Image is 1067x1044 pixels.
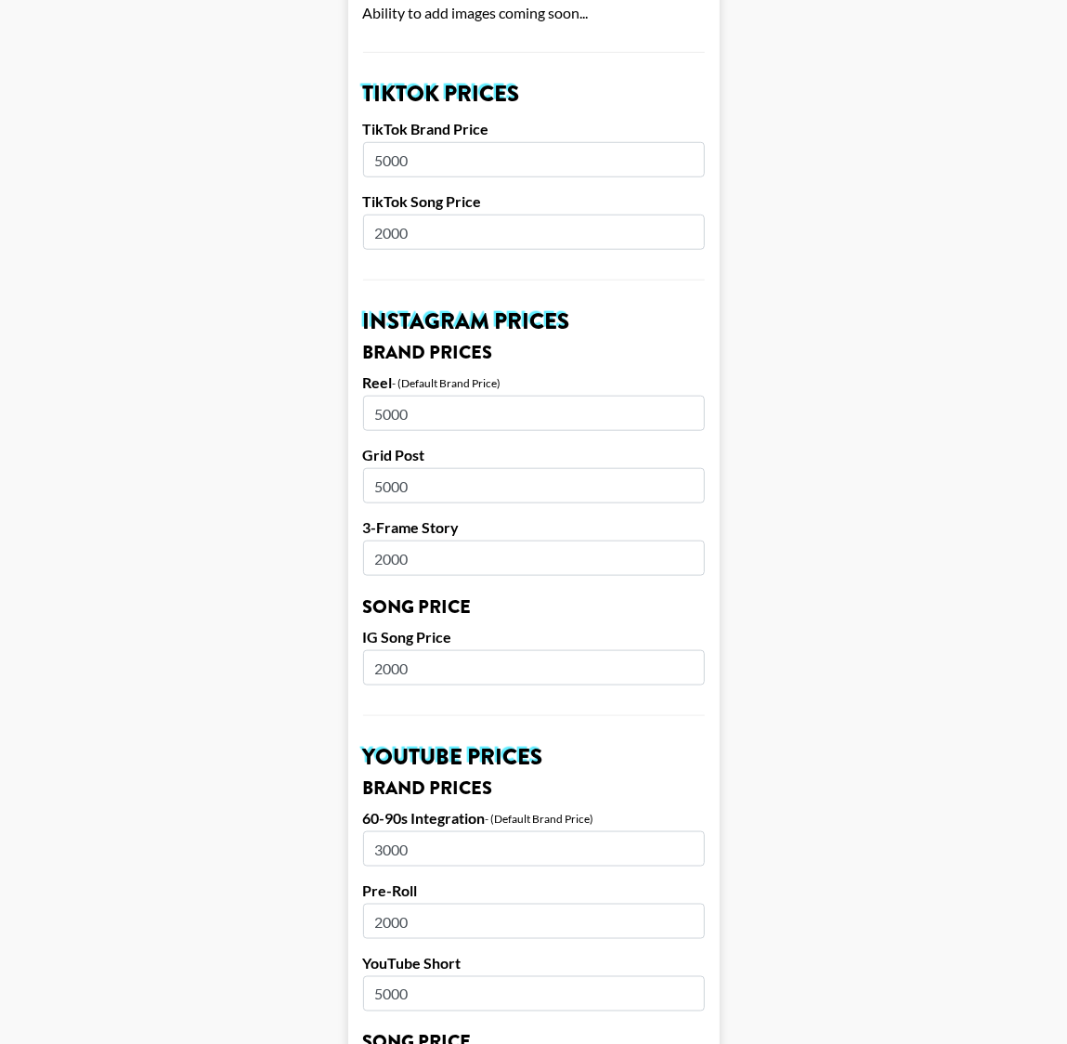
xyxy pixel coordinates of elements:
[363,809,486,828] label: 60-90s Integration
[363,779,705,798] h3: Brand Prices
[363,83,705,105] h2: TikTok Prices
[486,812,594,826] div: - (Default Brand Price)
[363,628,705,646] label: IG Song Price
[363,4,589,21] span: Ability to add images coming soon...
[363,446,705,464] label: Grid Post
[393,376,501,390] div: - (Default Brand Price)
[363,746,705,768] h2: YouTube Prices
[363,310,705,333] h2: Instagram Prices
[363,598,705,617] h3: Song Price
[363,518,705,537] label: 3-Frame Story
[363,120,705,138] label: TikTok Brand Price
[363,344,705,362] h3: Brand Prices
[363,954,705,972] label: YouTube Short
[363,373,393,392] label: Reel
[363,881,705,900] label: Pre-Roll
[363,192,705,211] label: TikTok Song Price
